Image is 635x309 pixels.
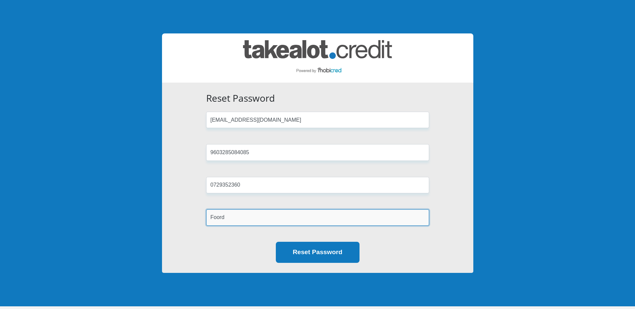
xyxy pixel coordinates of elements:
input: ID Number [206,144,429,161]
img: takealot_credit logo [243,40,392,76]
h3: Reset Password [206,93,429,104]
button: Reset Password [276,242,360,263]
input: Cellphone Number [206,177,429,193]
input: Email [206,112,429,128]
input: Surname [206,209,429,226]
